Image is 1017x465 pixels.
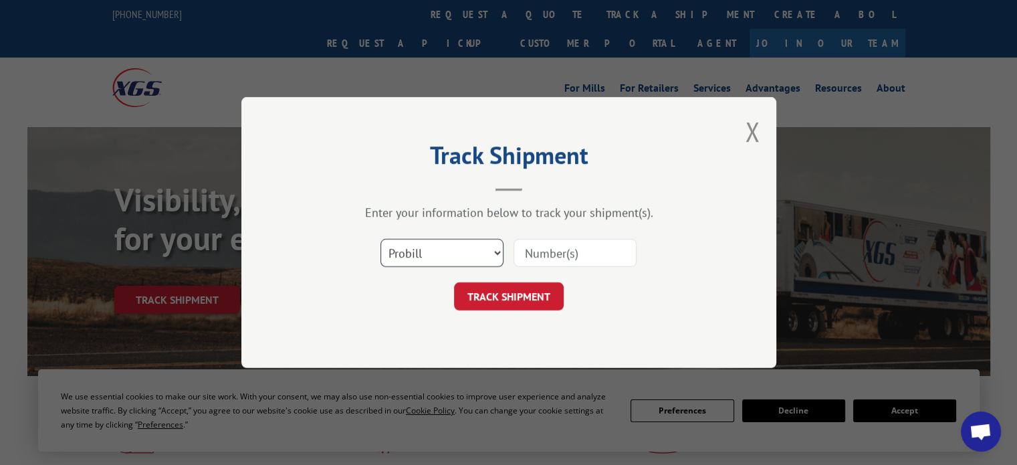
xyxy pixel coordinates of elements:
[961,411,1001,452] div: Open chat
[308,205,709,220] div: Enter your information below to track your shipment(s).
[308,146,709,171] h2: Track Shipment
[514,239,637,267] input: Number(s)
[745,114,760,149] button: Close modal
[454,282,564,310] button: TRACK SHIPMENT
